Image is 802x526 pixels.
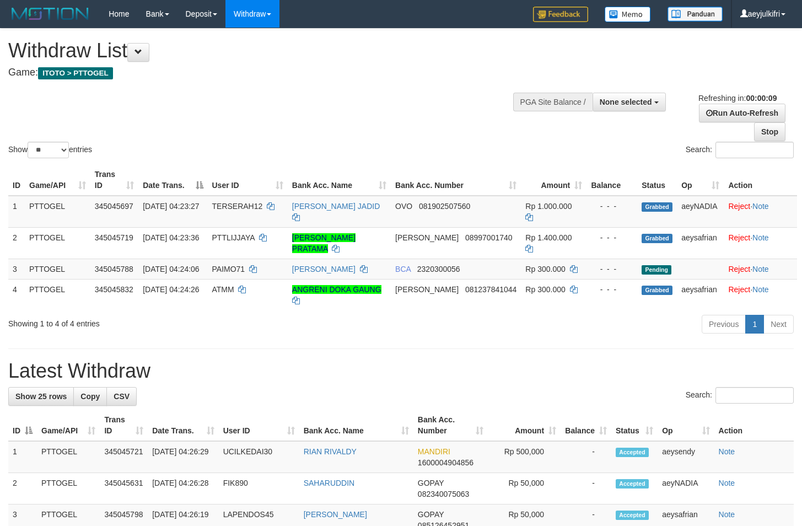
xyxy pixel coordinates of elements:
[521,164,586,196] th: Amount: activate to sort column ascending
[8,67,524,78] h4: Game:
[525,285,565,294] span: Rp 300.000
[304,479,355,487] a: SAHARUDDIN
[413,410,488,441] th: Bank Acc. Number: activate to sort column ascending
[8,227,25,259] td: 2
[642,265,671,275] span: Pending
[746,94,777,103] strong: 00:00:09
[605,7,651,22] img: Button%20Memo.svg
[488,410,561,441] th: Amount: activate to sort column ascending
[304,510,367,519] a: [PERSON_NAME]
[25,196,90,228] td: PTTOGEL
[677,164,724,196] th: Op: activate to sort column ascending
[658,473,714,504] td: aeyNADIA
[611,410,658,441] th: Status: activate to sort column ascending
[686,142,794,158] label: Search:
[28,142,69,158] select: Showentries
[752,202,769,211] a: Note
[37,410,100,441] th: Game/API: activate to sort column ascending
[288,164,391,196] th: Bank Acc. Name: activate to sort column ascending
[724,279,797,310] td: ·
[219,410,299,441] th: User ID: activate to sort column ascending
[292,265,356,273] a: [PERSON_NAME]
[391,164,521,196] th: Bank Acc. Number: activate to sort column ascending
[90,164,138,196] th: Trans ID: activate to sort column ascending
[616,511,649,520] span: Accepted
[395,233,459,242] span: [PERSON_NAME]
[219,473,299,504] td: FIK890
[752,285,769,294] a: Note
[699,104,785,122] a: Run Auto-Refresh
[745,315,764,334] a: 1
[100,473,148,504] td: 345045631
[395,285,459,294] span: [PERSON_NAME]
[728,233,750,242] a: Reject
[591,232,633,243] div: - - -
[208,164,288,196] th: User ID: activate to sort column ascending
[728,285,750,294] a: Reject
[417,265,460,273] span: Copy 2320300056 to clipboard
[593,93,666,111] button: None selected
[418,490,469,498] span: Copy 082340075063 to clipboard
[8,279,25,310] td: 4
[658,441,714,473] td: aeysendy
[677,279,724,310] td: aeysafrian
[73,387,107,406] a: Copy
[642,286,672,295] span: Grabbed
[754,122,785,141] a: Stop
[488,441,561,473] td: Rp 500,000
[513,93,593,111] div: PGA Site Balance /
[677,227,724,259] td: aeysafrian
[8,6,92,22] img: MOTION_logo.png
[642,202,672,212] span: Grabbed
[719,479,735,487] a: Note
[25,227,90,259] td: PTTOGEL
[25,279,90,310] td: PTTOGEL
[143,265,199,273] span: [DATE] 04:24:06
[600,98,652,106] span: None selected
[106,387,137,406] a: CSV
[8,360,794,382] h1: Latest Withdraw
[37,473,100,504] td: PTTOGEL
[395,265,411,273] span: BCA
[702,315,746,334] a: Previous
[8,387,74,406] a: Show 25 rows
[419,202,470,211] span: Copy 081902507560 to clipboard
[212,202,263,211] span: TERSERAH12
[8,314,326,329] div: Showing 1 to 4 of 4 entries
[715,142,794,158] input: Search:
[418,510,444,519] span: GOPAY
[219,441,299,473] td: UCILKEDAI30
[591,201,633,212] div: - - -
[728,265,750,273] a: Reject
[37,441,100,473] td: PTTOGEL
[299,410,413,441] th: Bank Acc. Name: activate to sort column ascending
[658,410,714,441] th: Op: activate to sort column ascending
[8,410,37,441] th: ID: activate to sort column descending
[724,227,797,259] td: ·
[525,265,565,273] span: Rp 300.000
[752,265,769,273] a: Note
[698,94,777,103] span: Refreshing in:
[752,233,769,242] a: Note
[148,410,218,441] th: Date Trans.: activate to sort column ascending
[25,164,90,196] th: Game/API: activate to sort column ascending
[114,392,130,401] span: CSV
[714,410,794,441] th: Action
[763,315,794,334] a: Next
[8,164,25,196] th: ID
[616,479,649,489] span: Accepted
[8,473,37,504] td: 2
[95,265,133,273] span: 345045788
[143,285,199,294] span: [DATE] 04:24:26
[616,448,649,457] span: Accepted
[15,392,67,401] span: Show 25 rows
[38,67,113,79] span: ITOTO > PTTOGEL
[148,441,218,473] td: [DATE] 04:26:29
[292,233,356,253] a: [PERSON_NAME] PRATAMA
[8,259,25,279] td: 3
[100,441,148,473] td: 345045721
[292,285,381,294] a: ANGRENI DOKA GAUNG
[8,196,25,228] td: 1
[591,284,633,295] div: - - -
[686,387,794,404] label: Search:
